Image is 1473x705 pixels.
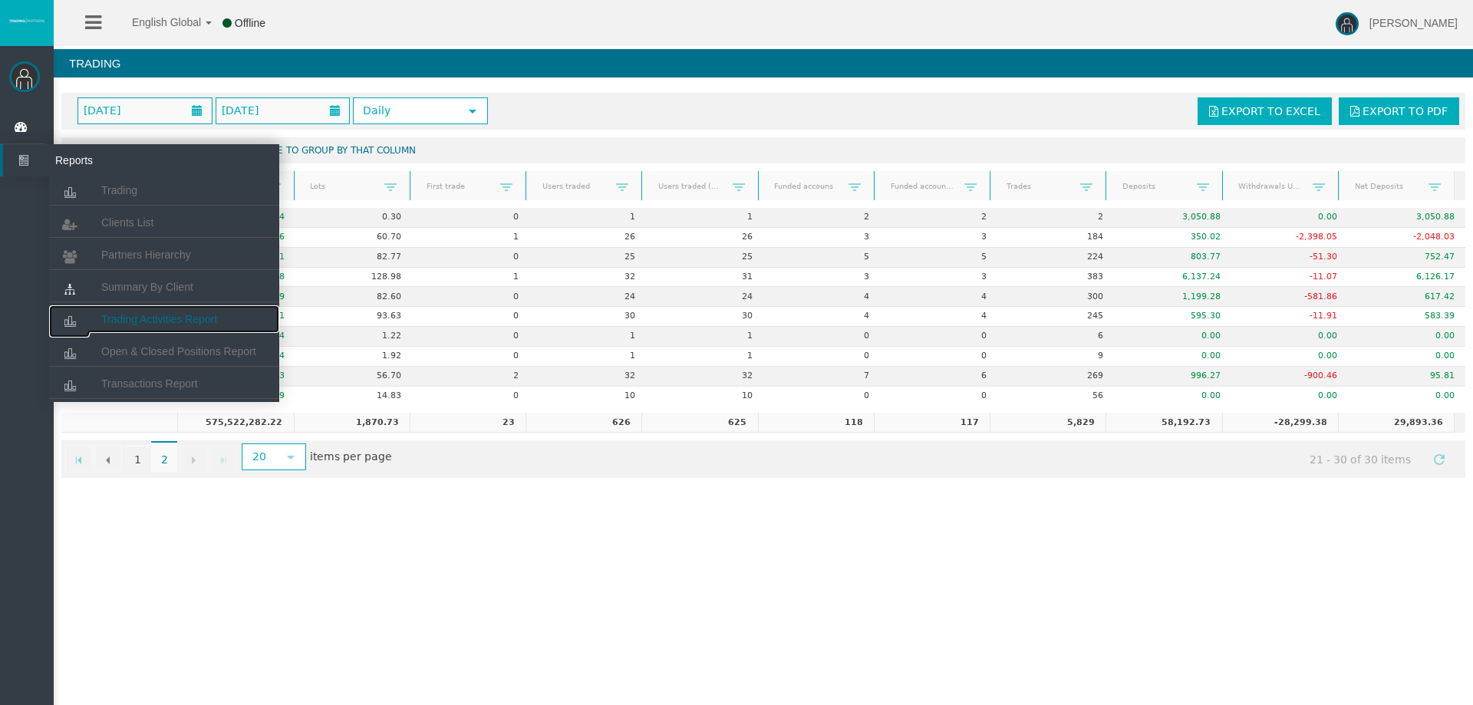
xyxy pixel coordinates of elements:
td: 3 [881,268,998,288]
a: Go to the next page [180,445,207,473]
span: Daily [354,99,459,123]
td: 0 [413,387,530,406]
td: 0 [413,307,530,327]
td: 1.22 [295,327,413,347]
a: Trading [49,176,279,204]
td: 24 [647,287,764,307]
span: 21 - 30 of 30 items [1296,445,1425,473]
td: 6,137.24 [1115,268,1232,288]
td: 6 [997,327,1115,347]
a: Open & Closed Positions Report [49,338,279,365]
td: 0.30 [295,208,413,228]
td: 1,870.73 [294,413,410,433]
td: 10 [529,387,647,406]
span: [DATE] [217,100,263,121]
td: 3,050.88 [1349,208,1466,228]
td: 0 [763,327,881,347]
span: Summary By Client [101,281,193,293]
td: 0.00 [1115,327,1232,347]
td: 25 [647,248,764,268]
td: 5,829 [990,413,1106,433]
img: user-image [1336,12,1359,35]
td: 26 [647,228,764,248]
a: Trades [997,176,1080,196]
a: Funded accouns [765,176,849,196]
td: 617.42 [1349,287,1466,307]
td: 803.77 [1115,248,1232,268]
span: Export to PDF [1363,105,1448,117]
td: 56 [997,387,1115,406]
td: 1 [647,327,764,347]
td: -11.91 [1231,307,1349,327]
td: 2 [413,367,530,387]
td: 6 [881,367,998,387]
span: Trading Activities Report [101,313,217,325]
td: 0 [413,347,530,367]
td: 4 [763,287,881,307]
td: 82.60 [295,287,413,307]
td: 0.00 [1231,327,1349,347]
td: 6,126.17 [1349,268,1466,288]
td: 996.27 [1115,367,1232,387]
td: 0 [413,208,530,228]
td: 0.00 [1231,387,1349,406]
td: 29,893.36 [1338,413,1454,433]
a: Users traded (email) [649,176,733,196]
a: Deposits [1113,176,1197,196]
td: 32 [529,367,647,387]
td: 2 [997,208,1115,228]
td: 224 [997,248,1115,268]
td: 575,522,282.22 [177,413,293,433]
td: 0 [413,327,530,347]
td: 5 [763,248,881,268]
span: items per page [238,445,392,470]
td: 625 [641,413,757,433]
td: 32 [529,268,647,288]
td: 23 [410,413,526,433]
td: 31 [647,268,764,288]
span: Partners Hierarchy [101,249,191,261]
span: [DATE] [79,100,125,121]
a: Trading Activities Report [49,305,279,333]
td: 4 [881,287,998,307]
td: 300 [997,287,1115,307]
td: 0 [763,387,881,406]
a: Go to the first page [65,445,93,473]
td: 383 [997,268,1115,288]
td: 4 [881,307,998,327]
td: -2,048.03 [1349,228,1466,248]
span: Open & Closed Positions Report [101,345,256,357]
td: 0 [413,287,530,307]
td: 4 [763,307,881,327]
a: Go to the last page [209,445,237,473]
td: 269 [997,367,1115,387]
span: Offline [235,17,265,29]
a: Transactions Report [49,370,279,397]
span: [PERSON_NAME] [1369,17,1458,29]
span: Clients List [101,216,153,229]
a: Reports [3,144,279,176]
span: select [285,451,297,463]
td: 3 [881,228,998,248]
td: 3 [763,228,881,248]
td: -51.30 [1231,248,1349,268]
td: 184 [997,228,1115,248]
td: 10 [647,387,764,406]
td: 95.81 [1349,367,1466,387]
a: Clients List [49,209,279,236]
td: 245 [997,307,1115,327]
td: 0.00 [1349,327,1466,347]
td: 56.70 [295,367,413,387]
td: 1 [647,208,764,228]
a: Partners Hierarchy [49,241,279,268]
td: 5 [881,248,998,268]
td: 128.98 [295,268,413,288]
td: 14.83 [295,387,413,406]
td: 626 [526,413,641,433]
a: 1 [124,445,150,473]
a: Funded accouns(email) [881,176,964,196]
td: 3 [763,268,881,288]
span: Go to the next page [187,454,199,466]
td: 595.30 [1115,307,1232,327]
td: 58,192.73 [1106,413,1221,433]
